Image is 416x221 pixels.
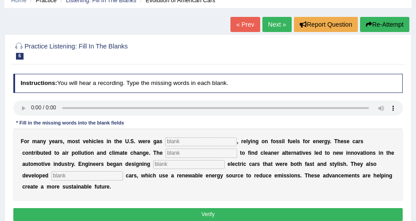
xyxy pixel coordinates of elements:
b: t [333,161,334,167]
b: i [88,161,90,167]
b: o [72,138,75,145]
b: r [99,161,101,167]
b: s [101,138,104,145]
b: c [150,173,153,179]
b: t [271,161,273,167]
b: o [261,138,265,145]
b: a [97,150,100,156]
b: e [86,138,89,145]
b: a [366,161,369,167]
b: r [145,138,147,145]
b: e [32,173,35,179]
b: r [358,138,361,145]
b: n [380,150,383,156]
b: , [237,138,238,145]
input: blank [165,137,237,146]
b: u [81,150,84,156]
b: h [89,138,92,145]
b: i [142,161,143,167]
b: t [299,150,301,156]
input: blank [166,149,237,157]
b: e [319,138,322,145]
b: y [360,161,363,167]
b: l [285,150,286,156]
b: e [391,150,394,156]
b: s [309,161,313,167]
button: Report Question [294,17,358,32]
b: a [129,173,132,179]
b: l [34,173,36,179]
b: s [159,138,162,145]
b: v [357,150,361,156]
b: c [126,173,129,179]
b: g [85,161,88,167]
b: s [297,138,300,145]
b: e [305,150,309,156]
b: d [103,150,106,156]
b: f [271,138,273,145]
b: a [120,150,123,156]
b: f [303,138,305,145]
b: t [67,161,69,167]
b: f [288,138,289,145]
b: o [25,150,28,156]
div: * Fill in the missing words into the blank fields [13,119,127,127]
b: n [265,138,268,145]
b: c [235,161,238,167]
b: l [296,138,297,145]
b: d [22,173,25,179]
b: i [365,150,366,156]
b: n [351,150,354,156]
b: o [354,150,357,156]
b: o [24,138,27,145]
b: c [353,138,356,145]
b: s [64,161,67,167]
b: n [293,150,296,156]
b: e [232,161,235,167]
b: e [357,161,360,167]
b: e [110,161,113,167]
b: i [53,161,55,167]
b: d [58,161,61,167]
b: s [373,150,376,156]
b: . [149,150,150,156]
b: n [271,150,274,156]
b: s [101,161,104,167]
b: t [84,150,86,156]
b: . [330,138,331,145]
b: n [144,161,147,167]
button: Re-Attempt [360,17,409,32]
button: Verify [13,208,403,221]
b: e [124,150,127,156]
b: c [93,138,96,145]
b: a [360,150,363,156]
b: h [299,161,302,167]
b: r [308,138,310,145]
b: n [100,150,103,156]
b: b [37,150,40,156]
b: a [116,161,119,167]
b: i [92,138,93,145]
b: g [324,138,327,145]
b: y [327,138,330,145]
b: t [123,150,124,156]
b: y [248,138,251,145]
b: r [240,161,242,167]
b: s [279,138,282,145]
b: T [153,150,156,156]
b: i [148,173,150,179]
b: a [317,161,320,167]
b: r [58,138,60,145]
b: a [55,138,58,145]
b: , [137,173,138,179]
b: o [87,150,91,156]
b: n [139,161,142,167]
input: blank [153,160,225,169]
b: n [28,150,32,156]
b: n [348,150,351,156]
b: E [78,161,82,167]
b: i [301,150,302,156]
b: o [36,173,39,179]
b: v [83,138,86,145]
b: h [337,138,341,145]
